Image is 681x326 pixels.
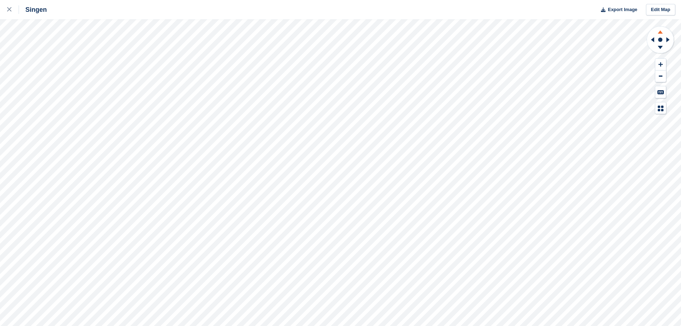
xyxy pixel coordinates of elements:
button: Map Legend [655,102,666,114]
a: Edit Map [646,4,675,16]
button: Keyboard Shortcuts [655,86,666,98]
span: Export Image [608,6,637,13]
button: Zoom In [655,59,666,70]
button: Export Image [597,4,637,16]
div: Singen [19,5,47,14]
button: Zoom Out [655,70,666,82]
